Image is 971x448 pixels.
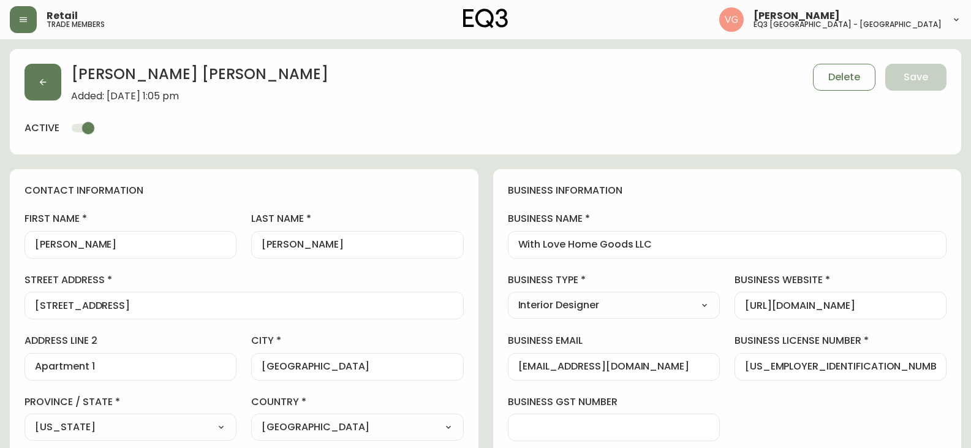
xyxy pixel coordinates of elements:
[25,395,236,409] label: province / state
[463,9,508,28] img: logo
[508,184,947,197] h4: business information
[25,273,464,287] label: street address
[47,21,105,28] h5: trade members
[25,334,236,347] label: address line 2
[719,7,744,32] img: 876f05e53c5b52231d7ee1770617069b
[25,184,464,197] h4: contact information
[828,70,860,84] span: Delete
[25,212,236,226] label: first name
[25,121,59,135] h4: active
[754,11,840,21] span: [PERSON_NAME]
[71,91,328,102] span: Added: [DATE] 1:05 pm
[508,273,720,287] label: business type
[251,212,463,226] label: last name
[251,395,463,409] label: country
[251,334,463,347] label: city
[745,300,936,311] input: https://www.designshop.com
[508,395,720,409] label: business gst number
[71,64,328,91] h2: [PERSON_NAME] [PERSON_NAME]
[735,273,946,287] label: business website
[47,11,78,21] span: Retail
[813,64,875,91] button: Delete
[508,212,947,226] label: business name
[735,334,946,347] label: business license number
[754,21,942,28] h5: eq3 [GEOGRAPHIC_DATA] - [GEOGRAPHIC_DATA]
[508,334,720,347] label: business email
